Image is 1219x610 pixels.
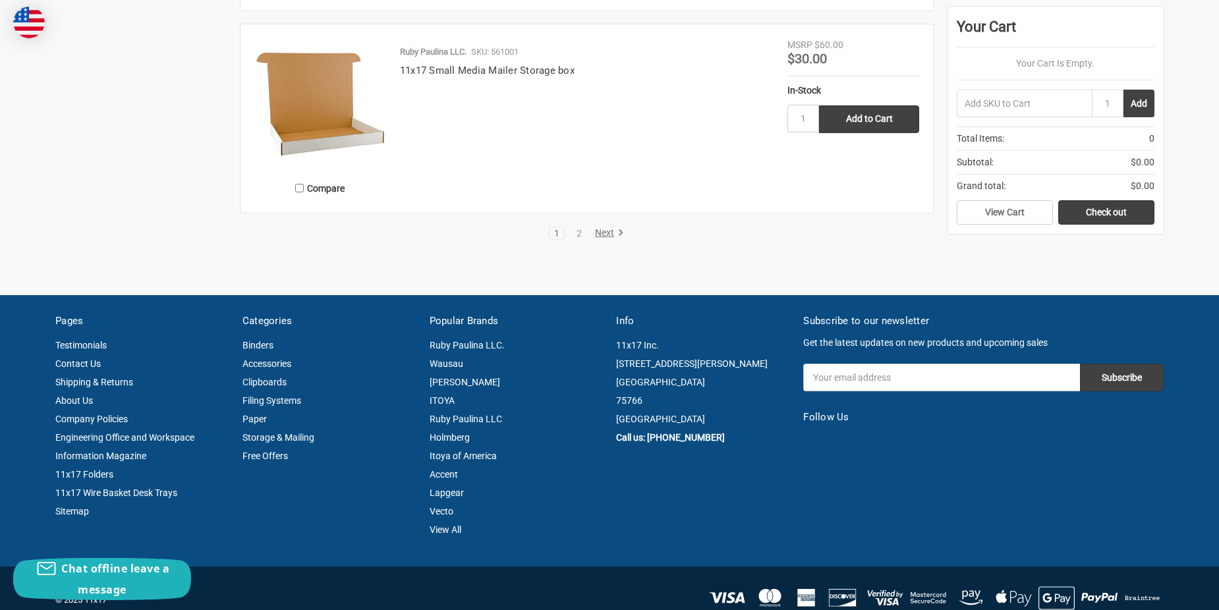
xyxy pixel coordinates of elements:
[242,377,287,387] a: Clipboards
[572,229,586,238] a: 2
[430,414,502,424] a: Ruby Paulina LLC
[55,314,229,329] h5: Pages
[957,16,1154,47] div: Your Cart
[55,358,101,369] a: Contact Us
[430,395,455,406] a: ITOYA
[803,314,1164,329] h5: Subscribe to our newsletter
[550,229,564,238] a: 1
[242,358,291,369] a: Accessories
[242,340,273,350] a: Binders
[1131,179,1154,193] span: $0.00
[616,432,725,443] a: Call us: [PHONE_NUMBER]
[957,179,1006,193] span: Grand total:
[242,432,314,443] a: Storage & Mailing
[242,314,416,329] h5: Categories
[803,364,1080,391] input: Your email address
[957,90,1092,117] input: Add SKU to Cart
[1058,200,1154,225] a: Check out
[1110,574,1219,610] iframe: Google Customer Reviews
[430,469,458,480] a: Accent
[1080,364,1164,391] input: Subscribe
[400,65,575,76] a: 11x17 Small Media Mailer Storage box
[61,561,169,597] span: Chat offline leave a message
[55,487,177,498] a: 11x17 Wire Basket Desk Trays
[242,395,301,406] a: Filing Systems
[55,594,603,607] p: © 2025 11x17
[242,414,267,424] a: Paper
[814,40,843,50] span: $60.00
[1149,132,1154,146] span: 0
[55,469,113,480] a: 11x17 Folders
[616,336,789,428] address: 11x17 Inc. [STREET_ADDRESS][PERSON_NAME] [GEOGRAPHIC_DATA] 75766 [GEOGRAPHIC_DATA]
[55,414,128,424] a: Company Policies
[400,45,467,59] p: Ruby Paulina LLC.
[957,155,994,169] span: Subtotal:
[1131,155,1154,169] span: $0.00
[13,558,191,600] button: Chat offline leave a message
[430,377,500,387] a: [PERSON_NAME]
[803,336,1164,350] p: Get the latest updates on new products and upcoming sales
[254,177,386,199] label: Compare
[242,451,288,461] a: Free Offers
[295,184,304,192] input: Compare
[430,432,470,443] a: Holmberg
[819,105,919,133] input: Add to Cart
[957,57,1154,70] p: Your Cart Is Empty.
[787,84,919,97] div: In-Stock
[590,227,624,239] a: Next
[787,51,827,67] span: $30.00
[55,340,107,350] a: Testimonials
[430,340,505,350] a: Ruby Paulina LLC.
[430,506,453,516] a: Vecto
[957,132,1004,146] span: Total Items:
[55,432,194,461] a: Engineering Office and Workspace Information Magazine
[430,524,461,535] a: View All
[430,487,464,498] a: Lapgear
[430,358,463,369] a: Wausau
[616,314,789,329] h5: Info
[1123,90,1154,117] button: Add
[430,314,603,329] h5: Popular Brands
[957,200,1053,225] a: View Cart
[55,506,89,516] a: Sitemap
[55,395,93,406] a: About Us
[430,451,497,461] a: Itoya of America
[55,377,133,387] a: Shipping & Returns
[803,410,1164,425] h5: Follow Us
[787,38,812,52] div: MSRP
[254,38,386,170] img: 11x17 Small Media Mailer Storage box
[13,7,45,38] img: duty and tax information for United States
[471,45,519,59] p: SKU: 561001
